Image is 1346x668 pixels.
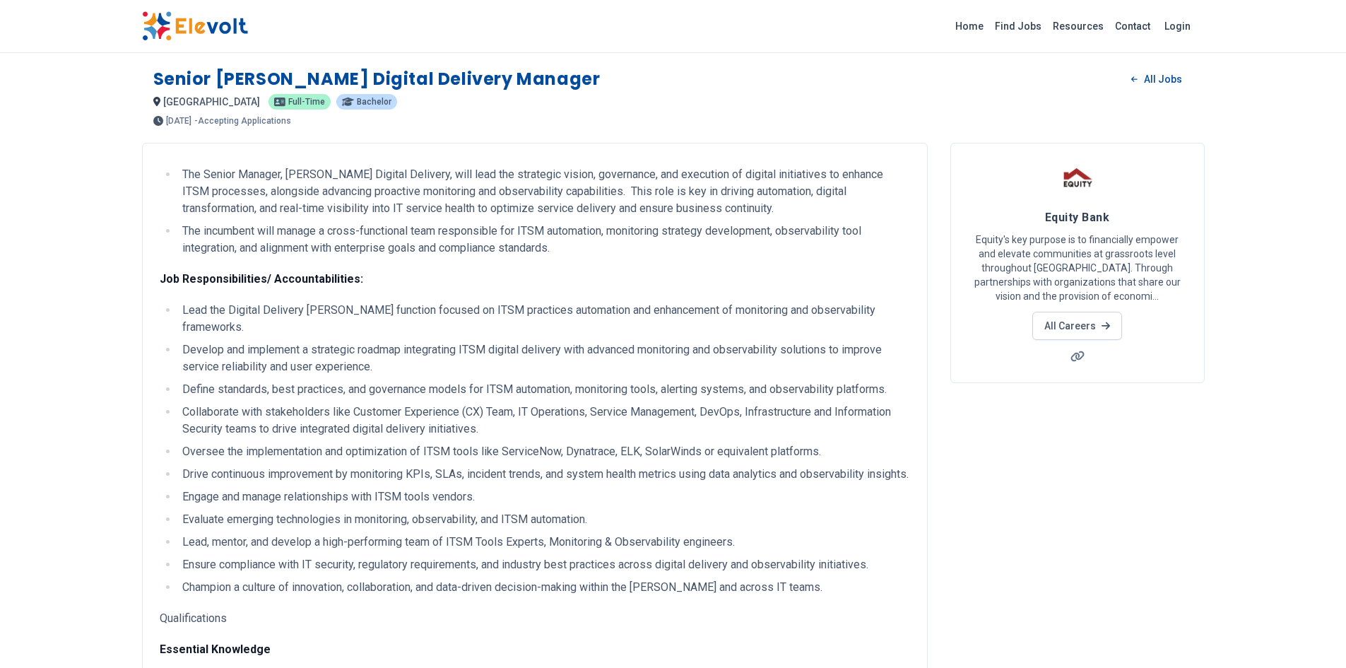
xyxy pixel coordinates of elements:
[160,643,271,656] strong: Essential Knowledge
[178,443,910,460] li: Oversee the implementation and optimization of ITSM tools like ServiceNow, Dynatrace, ELK, SolarW...
[178,488,910,505] li: Engage and manage relationships with ITSM tools vendors.
[160,271,910,288] p: ​​​​​​​
[178,511,910,528] li: Evaluate emerging technologies in monitoring, observability, and ITSM automation.
[1120,69,1193,90] a: All Jobs
[950,400,1205,598] iframe: Advertisement
[153,68,601,90] h1: Senior [PERSON_NAME] Digital Delivery Manager
[160,610,910,627] p: Qualifications
[160,272,363,286] strong: Job Responsibilities/ Accountabilities:
[950,15,989,37] a: Home
[178,302,910,336] li: Lead the Digital Delivery [PERSON_NAME] function focused on ITSM practices automation and enhance...
[166,117,191,125] span: [DATE]
[178,556,910,573] li: Ensure compliance with IT security, regulatory requirements, and industry best practices across d...
[178,466,910,483] li: Drive continuous improvement by monitoring KPIs, SLAs, incident trends, and system health metrics...
[1060,160,1095,196] img: Equity Bank
[178,534,910,551] li: Lead, mentor, and develop a high-performing team of ITSM Tools Experts, Monitoring & Observabilit...
[1032,312,1122,340] a: All Careers
[178,341,910,375] li: Develop and implement a strategic roadmap integrating ITSM digital delivery with advanced monitor...
[1156,12,1199,40] a: Login
[1109,15,1156,37] a: Contact
[178,579,910,596] li: Champion a culture of innovation, collaboration, and data-driven decision-making within the [PERS...
[968,233,1187,303] p: Equity's key purpose is to financially empower and elevate communities at grassroots level throug...
[163,96,260,107] span: [GEOGRAPHIC_DATA]
[178,404,910,438] li: Collaborate with stakeholders like Customer Experience (CX) Team, IT Operations, Service Manageme...
[357,98,391,106] span: Bachelor
[178,381,910,398] li: Define standards, best practices, and governance models for ITSM automation, monitoring tools, al...
[178,166,910,217] li: The Senior Manager, [PERSON_NAME] Digital Delivery, will lead the strategic vision, governance, a...
[989,15,1047,37] a: Find Jobs
[1045,211,1109,224] span: Equity Bank
[1047,15,1109,37] a: Resources
[194,117,291,125] p: - Accepting Applications
[178,223,910,257] li: The incumbent will manage a cross-functional team responsible for ITSM automation, monitoring str...
[142,11,248,41] img: Elevolt
[288,98,325,106] span: Full-time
